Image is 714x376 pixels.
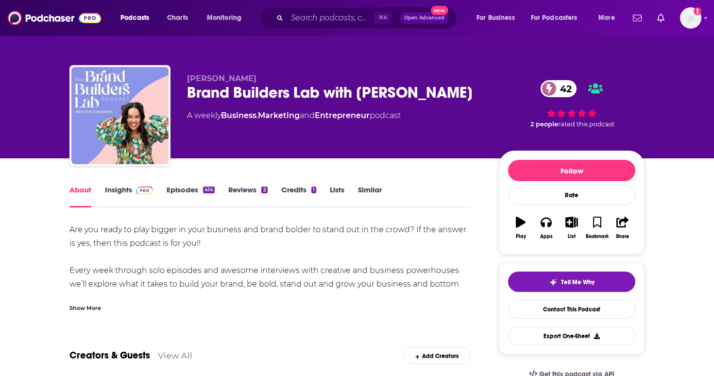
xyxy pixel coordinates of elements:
button: Open AdvancedNew [400,12,449,24]
input: Search podcasts, credits, & more... [287,10,374,26]
a: Credits1 [281,185,316,207]
a: Entrepreneur [315,111,370,120]
button: Bookmark [584,210,610,245]
div: Share [616,234,629,239]
span: rated this podcast [558,120,614,128]
button: List [559,210,584,245]
span: 42 [550,80,577,97]
a: Show notifications dropdown [629,10,646,26]
a: Similar [358,185,382,207]
div: List [568,234,576,239]
span: More [598,11,615,25]
div: Add Creators [404,347,470,364]
span: New [431,6,448,15]
span: 2 people [530,120,558,128]
div: 42 2 peoplerated this podcast [499,74,645,134]
img: Podchaser Pro [136,187,153,194]
button: Export One-Sheet [508,326,635,345]
button: tell me why sparkleTell Me Why [508,272,635,292]
button: open menu [592,10,627,26]
span: , [256,111,258,120]
span: [PERSON_NAME] [187,74,256,83]
button: Apps [533,210,559,245]
button: Share [610,210,635,245]
div: 1 [311,187,316,193]
div: 414 [203,187,215,193]
a: Charts [161,10,194,26]
button: Play [508,210,533,245]
div: Search podcasts, credits, & more... [270,7,466,29]
button: open menu [200,10,254,26]
div: Bookmark [586,234,609,239]
button: Follow [508,160,635,181]
a: View All [158,350,192,360]
a: Reviews2 [228,185,267,207]
span: Tell Me Why [561,278,595,286]
div: A weekly podcast [187,110,401,121]
button: open menu [470,10,527,26]
span: Open Advanced [404,16,444,20]
div: Apps [540,234,553,239]
a: About [69,185,91,207]
button: open menu [114,10,162,26]
a: Show notifications dropdown [653,10,668,26]
a: 42 [541,80,577,97]
img: User Profile [680,7,701,29]
span: ⌘ K [374,12,392,24]
img: Brand Builders Lab with Suz Chadwick [71,67,169,164]
span: Monitoring [207,11,241,25]
a: Contact This Podcast [508,300,635,319]
div: Rate [508,185,635,205]
a: Business [221,111,256,120]
a: Marketing [258,111,300,120]
span: For Business [476,11,515,25]
div: Are you ready to play bigger in your business and brand bolder to stand out in the crowd? If the ... [69,223,470,359]
img: tell me why sparkle [549,278,557,286]
a: Lists [330,185,344,207]
button: Show profile menu [680,7,701,29]
span: For Podcasters [531,11,578,25]
a: Episodes414 [167,185,215,207]
img: Podchaser - Follow, Share and Rate Podcasts [8,9,101,27]
button: open menu [525,10,592,26]
span: and [300,111,315,120]
span: Charts [167,11,188,25]
a: Creators & Guests [69,349,150,361]
div: 2 [261,187,267,193]
span: Logged in as redsetterpr [680,7,701,29]
svg: Add a profile image [694,7,701,15]
div: Play [516,234,526,239]
a: InsightsPodchaser Pro [105,185,153,207]
span: Podcasts [120,11,149,25]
